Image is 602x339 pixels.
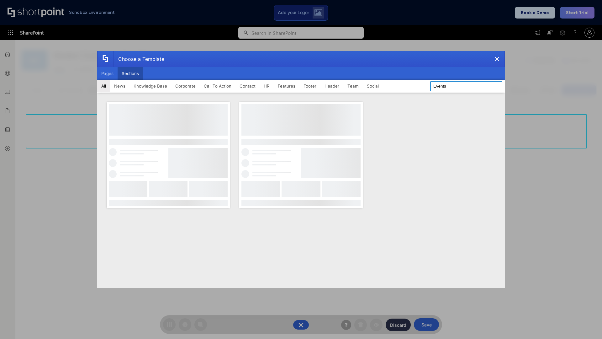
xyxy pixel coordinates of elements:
button: News [110,80,129,92]
button: Header [320,80,343,92]
div: template selector [97,51,505,288]
button: Footer [299,80,320,92]
button: Team [343,80,363,92]
button: HR [260,80,274,92]
button: Call To Action [200,80,235,92]
input: Search [430,81,502,91]
button: Features [274,80,299,92]
button: All [97,80,110,92]
button: Knowledge Base [129,80,171,92]
div: Choose a Template [113,51,164,67]
button: Corporate [171,80,200,92]
button: Contact [235,80,260,92]
iframe: Chat Widget [571,309,602,339]
button: Social [363,80,383,92]
button: Pages [97,67,118,80]
button: Sections [118,67,143,80]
